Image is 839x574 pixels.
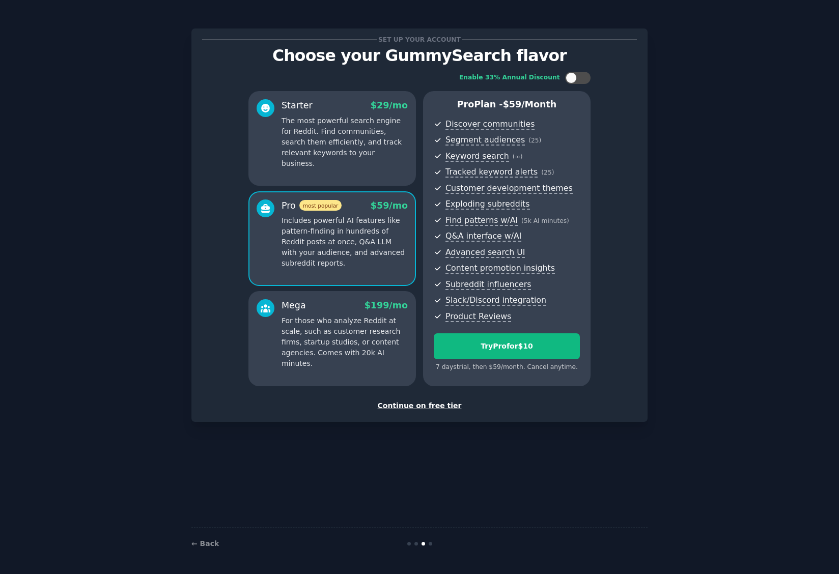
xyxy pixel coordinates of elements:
span: most popular [299,200,342,211]
div: Starter [282,99,313,112]
button: TryProfor$10 [434,333,580,359]
p: Includes powerful AI features like pattern-finding in hundreds of Reddit posts at once, Q&A LLM w... [282,215,408,269]
span: Advanced search UI [445,247,525,258]
span: ( 25 ) [541,169,554,176]
div: Continue on free tier [202,400,637,411]
span: ( ∞ ) [513,153,523,160]
span: Find patterns w/AI [445,215,518,226]
span: Subreddit influencers [445,279,531,290]
span: ( 5k AI minutes ) [521,217,569,224]
span: Set up your account [377,34,463,45]
span: Content promotion insights [445,263,555,274]
p: For those who analyze Reddit at scale, such as customer research firms, startup studios, or conte... [282,315,408,369]
div: Pro [282,199,342,212]
span: $ 29 /mo [371,100,408,110]
span: Q&A interface w/AI [445,231,521,242]
span: Tracked keyword alerts [445,167,538,178]
span: Keyword search [445,151,509,162]
div: Try Pro for $10 [434,341,579,352]
p: Pro Plan - [434,98,580,111]
span: ( 25 ) [528,137,541,144]
div: Mega [282,299,306,312]
span: Discover communities [445,119,535,130]
span: $ 59 /month [503,99,557,109]
p: The most powerful search engine for Reddit. Find communities, search them efficiently, and track ... [282,116,408,169]
p: Choose your GummySearch flavor [202,47,637,65]
span: Segment audiences [445,135,525,146]
span: Slack/Discord integration [445,295,546,306]
a: ← Back [191,539,219,548]
div: 7 days trial, then $ 59 /month . Cancel anytime. [434,363,580,372]
div: Enable 33% Annual Discount [459,73,560,82]
span: Exploding subreddits [445,199,529,210]
span: $ 59 /mo [371,200,408,211]
span: $ 199 /mo [365,300,408,310]
span: Product Reviews [445,311,511,322]
span: Customer development themes [445,183,573,194]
